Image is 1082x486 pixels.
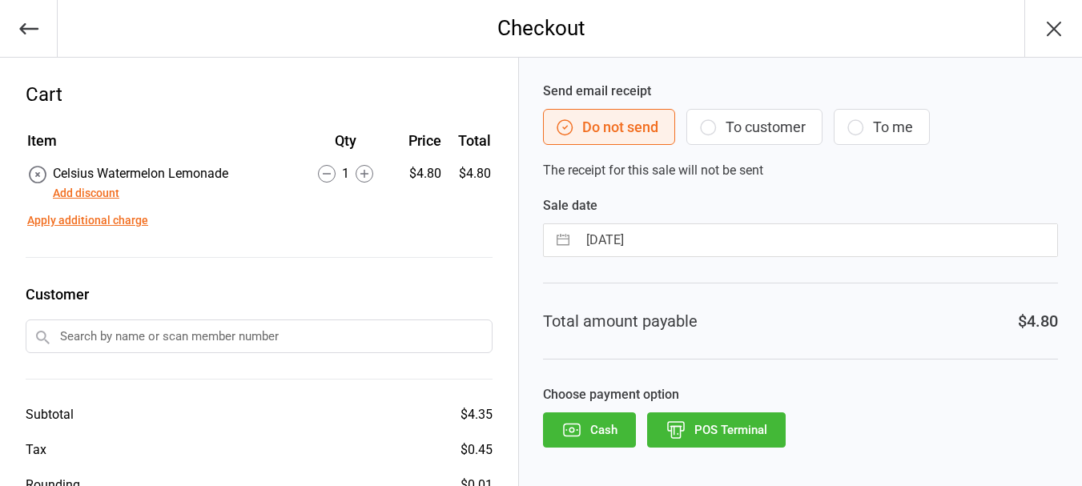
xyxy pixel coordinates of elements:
[647,412,786,448] button: POS Terminal
[53,185,119,202] button: Add discount
[448,130,492,163] th: Total
[448,164,492,203] td: $4.80
[543,82,1058,101] label: Send email receipt
[298,130,394,163] th: Qty
[834,109,930,145] button: To me
[1018,309,1058,333] div: $4.80
[543,196,1058,215] label: Sale date
[27,130,296,163] th: Item
[396,130,441,151] div: Price
[543,109,675,145] button: Do not send
[26,405,74,424] div: Subtotal
[26,283,493,305] label: Customer
[27,212,148,229] button: Apply additional charge
[543,309,698,333] div: Total amount payable
[53,166,228,181] span: Celsius Watermelon Lemonade
[686,109,823,145] button: To customer
[543,385,1058,404] label: Choose payment option
[26,440,46,460] div: Tax
[298,164,394,183] div: 1
[461,405,493,424] div: $4.35
[543,82,1058,180] div: The receipt for this sale will not be sent
[396,164,441,183] div: $4.80
[26,80,493,109] div: Cart
[543,412,636,448] button: Cash
[26,319,493,353] input: Search by name or scan member number
[461,440,493,460] div: $0.45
